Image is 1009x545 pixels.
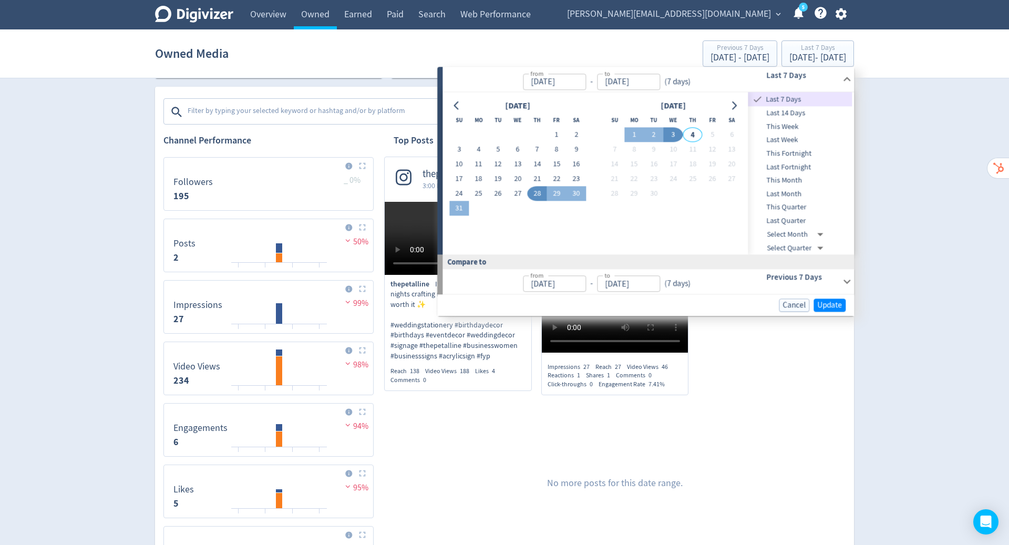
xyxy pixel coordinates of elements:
div: This Quarter [748,201,852,214]
button: 14 [605,157,624,172]
div: [DATE] - [DATE] [789,53,846,63]
label: from [530,271,543,280]
strong: 27 [173,313,184,325]
text: 28/08 [232,512,245,520]
th: Tuesday [488,113,508,128]
img: Placeholder [359,408,366,415]
span: expand_more [774,9,783,19]
button: 24 [449,187,469,201]
button: 13 [508,157,527,172]
text: 03/09 [313,266,326,274]
span: This Week [748,121,852,132]
button: 10 [663,142,683,157]
span: 138 [410,367,419,375]
span: Last 14 Days [748,108,852,119]
div: Comments [616,371,657,380]
div: Click-throughs [548,380,599,389]
button: 23 [644,172,663,187]
button: Go to next month [726,98,742,113]
div: Previous 7 Days [711,44,769,53]
th: Sunday [449,113,469,128]
text: 01/09 [286,389,299,397]
span: thepetalline [423,168,481,180]
button: 19 [703,157,722,172]
div: Likes [475,367,501,376]
span: 0 [648,371,652,379]
button: 11 [469,157,488,172]
h6: Previous 7 Days [766,271,838,284]
th: Friday [703,113,722,128]
text: 01/09 [286,328,299,335]
text: 28/08 [232,266,245,274]
button: 31 [449,201,469,216]
span: 1 [577,371,580,379]
button: 12 [703,142,722,157]
th: Thursday [683,113,703,128]
button: 1 [624,128,644,142]
svg: Posts 2 [168,223,369,268]
span: This Fortnight [748,148,852,159]
button: 10 [449,157,469,172]
div: Open Intercom Messenger [973,509,998,534]
strong: 2 [173,251,179,264]
text: 30/08 [259,512,272,520]
div: Shares [586,371,616,380]
th: Wednesday [663,113,683,128]
div: Reach [595,363,627,372]
button: 5 [488,142,508,157]
span: This Month [748,175,852,187]
button: 20 [722,157,742,172]
button: 22 [547,172,567,187]
button: 30 [567,187,586,201]
button: 3 [663,128,683,142]
span: 50% [343,236,368,247]
div: Select Month [767,228,828,241]
th: Friday [547,113,567,128]
button: Last 7 Days[DATE]- [DATE] [781,40,854,67]
button: 6 [722,128,742,142]
span: 94% [343,421,368,431]
span: Cancel [783,301,806,309]
h2: Channel Performance [163,134,374,147]
h2: Top Posts [394,134,434,147]
button: [PERSON_NAME][EMAIL_ADDRESS][DOMAIN_NAME] [563,6,784,23]
img: negative-performance.svg [343,482,353,490]
div: Last Fortnight [748,160,852,174]
button: 28 [605,187,624,201]
div: This Week [748,120,852,133]
button: 4 [469,142,488,157]
button: Update [814,299,846,312]
button: 7 [528,142,547,157]
span: Last Quarter [748,215,852,227]
div: Last Week [748,133,852,147]
button: 8 [624,142,644,157]
button: 18 [469,172,488,187]
div: Engagement Rate [599,380,671,389]
th: Wednesday [508,113,527,128]
button: 4 [683,128,703,142]
nav: presets [748,92,852,255]
svg: Followers 0 [168,162,369,206]
span: 188 [460,367,469,375]
div: Video Views [627,363,674,372]
span: 1 [607,371,610,379]
img: Placeholder [359,347,366,354]
dt: Video Views [173,361,220,373]
button: 24 [663,172,683,187]
div: Last Quarter [748,214,852,228]
th: Tuesday [644,113,663,128]
button: 27 [722,172,742,187]
label: to [604,69,610,78]
div: [DATE] - [DATE] [711,53,769,63]
img: negative-performance.svg [343,421,353,429]
button: 2 [567,128,586,142]
th: Sunday [605,113,624,128]
svg: Engagements 6 [168,408,369,452]
img: Placeholder [359,470,366,477]
span: 27 [615,363,621,371]
button: 18 [683,157,703,172]
button: 7 [605,142,624,157]
button: 30 [644,187,663,201]
text: 03/09 [313,512,326,520]
dt: Likes [173,484,194,496]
